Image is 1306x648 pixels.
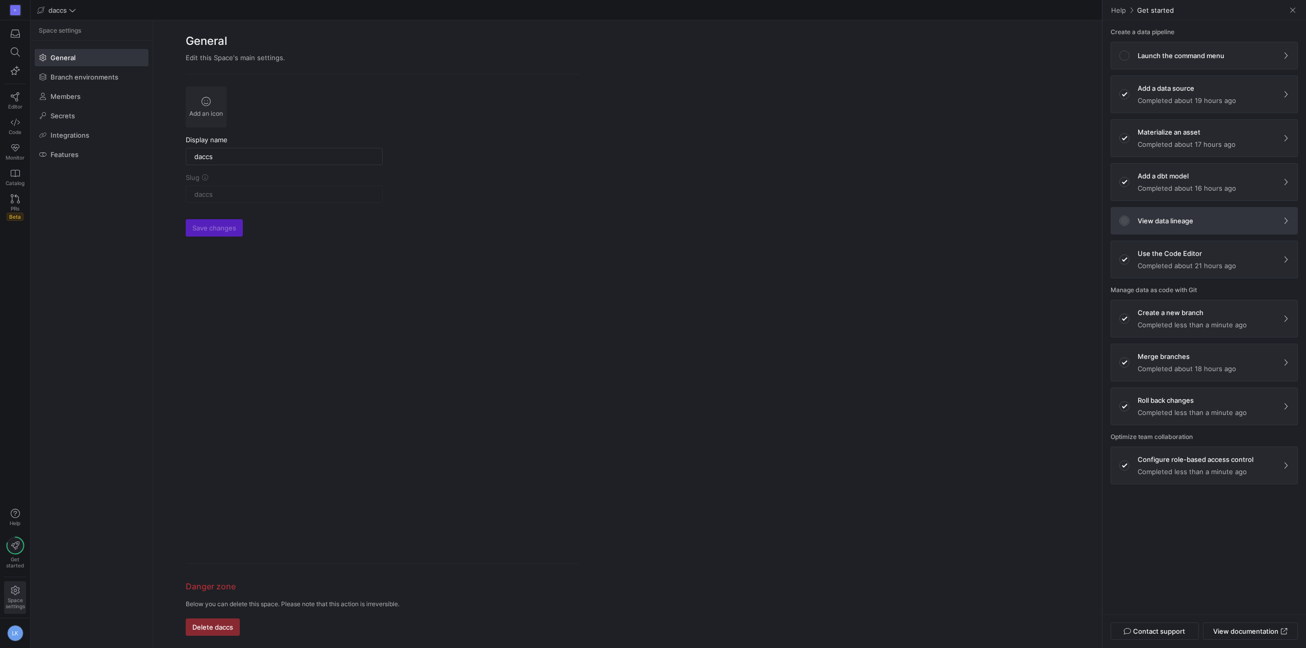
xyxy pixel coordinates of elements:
a: Get started [1137,6,1174,15]
span: Add an icon [189,110,223,117]
p: Merge branches [1138,352,1236,360]
button: Delete daccs [186,618,240,636]
a: Code [4,114,26,139]
p: View data lineage [1138,217,1193,225]
a: Help [1111,6,1126,15]
p: Completed about 21 hours ago [1138,262,1236,270]
span: Help [9,520,21,526]
p: Completed less than a minute ago [1138,468,1253,476]
p: Manage data as code with Git [1111,287,1298,294]
span: Space settings [6,597,25,609]
span: Contact support [1133,627,1185,635]
p: Add a dbt model [1138,172,1236,180]
button: Contact support [1111,623,1199,640]
button: Help [4,504,26,531]
p: Optimize team collaboration [1111,433,1298,440]
p: Roll back changes [1138,396,1247,404]
button: Add a data sourceCompleted about 19 hours ago [1111,75,1298,113]
button: daccs [35,4,79,17]
button: Add a dbt modelCompleted about 16 hours ago [1111,163,1298,201]
p: Below you can delete this space. Please note that this action is irreversible. [186,601,580,608]
button: Roll back changesCompleted less than a minute ago [1111,387,1298,425]
p: Completed less than a minute ago [1138,321,1247,329]
button: View data lineage [1111,207,1298,235]
a: PRsBeta [4,190,26,225]
span: Slug [186,173,199,182]
div: LK [7,625,23,641]
span: Features [51,150,79,159]
span: Secrets [51,112,75,120]
button: Getstarted [4,533,26,573]
a: Editor [4,88,26,114]
div: D [10,5,20,15]
a: View documentation [1203,623,1298,640]
span: Display name [186,136,228,144]
span: PRs [11,205,19,212]
button: LK [4,623,26,644]
p: Create a data pipeline [1111,29,1298,36]
button: Create a new branchCompleted less than a minute ago [1111,300,1298,338]
h3: Danger zone [186,580,580,592]
span: Members [51,92,81,100]
span: General [51,54,76,62]
span: Monitor [6,154,24,161]
button: Launch the command menu [1111,42,1298,69]
a: Monitor [4,139,26,165]
a: Secrets [35,107,148,124]
span: daccs [48,6,67,14]
button: Materialize an assetCompleted about 17 hours ago [1111,119,1298,157]
div: Edit this Space's main settings. [186,54,580,62]
p: Completed less than a minute ago [1138,408,1247,417]
p: Completed about 16 hours ago [1138,184,1236,192]
p: Add a data source [1138,84,1236,92]
button: Configure role-based access controlCompleted less than a minute ago [1111,447,1298,484]
p: Create a new branch [1138,308,1247,317]
span: Space settings [39,27,81,34]
p: Completed about 19 hours ago [1138,96,1236,105]
a: Branch environments [35,68,148,86]
span: Get started [6,556,24,568]
a: Integrations [35,126,148,144]
h2: General [186,33,580,49]
p: Use the Code Editor [1138,249,1236,257]
span: Delete daccs [192,623,233,631]
span: Editor [8,103,22,110]
span: View documentation [1213,627,1278,635]
button: Use the Code EditorCompleted about 21 hours ago [1111,241,1298,278]
span: Code [9,129,21,135]
span: Branch environments [51,73,118,81]
a: Catalog [4,165,26,190]
a: D [4,2,26,19]
p: Materialize an asset [1138,128,1236,136]
p: Launch the command menu [1138,51,1224,60]
p: Configure role-based access control [1138,455,1253,463]
a: Features [35,146,148,163]
span: Beta [7,213,23,221]
a: Spacesettings [4,581,26,614]
span: Integrations [51,131,89,139]
p: Completed about 17 hours ago [1138,140,1236,148]
a: Members [35,88,148,105]
p: Completed about 18 hours ago [1138,365,1236,373]
span: Catalog [6,180,24,186]
button: Merge branchesCompleted about 18 hours ago [1111,344,1298,381]
a: General [35,49,148,66]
